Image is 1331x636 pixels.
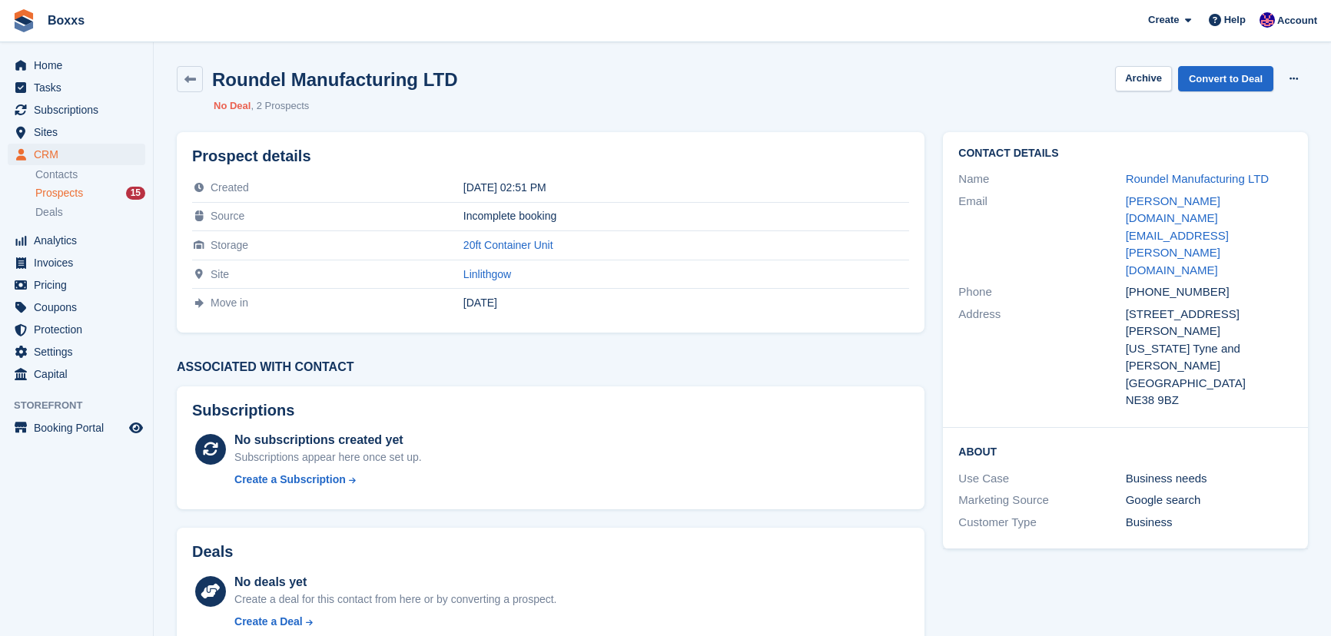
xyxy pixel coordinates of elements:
[34,55,126,76] span: Home
[211,239,248,251] span: Storage
[177,360,924,374] h3: Associated with contact
[234,573,556,591] div: No deals yet
[463,181,909,194] div: [DATE] 02:51 PM
[1178,66,1273,91] a: Convert to Deal
[192,543,233,561] h2: Deals
[211,268,229,280] span: Site
[234,431,422,449] div: No subscriptions created yet
[463,239,553,251] a: 20ft Container Unit
[12,9,35,32] img: stora-icon-8386f47178a22dfd0bd8f6a31ec36ba5ce8667c1dd55bd0f319d3a0aa187defe.svg
[1126,306,1293,340] div: [STREET_ADDRESS][PERSON_NAME]
[8,144,145,165] a: menu
[958,443,1293,459] h2: About
[958,283,1125,301] div: Phone
[8,274,145,296] a: menu
[958,306,1125,409] div: Address
[1148,12,1179,28] span: Create
[1126,514,1293,532] div: Business
[212,69,458,90] h2: Roundel Manufacturing LTD
[234,591,556,608] div: Create a deal for this contact from here or by converting a prospect.
[251,98,309,114] li: 2 Prospects
[1126,283,1293,301] div: [PHONE_NUMBER]
[211,210,244,222] span: Source
[192,147,909,165] h2: Prospect details
[234,614,556,630] a: Create a Deal
[8,230,145,251] a: menu
[41,8,91,33] a: Boxxs
[14,398,153,413] span: Storefront
[35,167,145,182] a: Contacts
[234,449,422,465] div: Subscriptions appear here once set up.
[234,472,422,488] a: Create a Subscription
[958,193,1125,280] div: Email
[1224,12,1246,28] span: Help
[34,296,126,318] span: Coupons
[8,121,145,143] a: menu
[8,341,145,363] a: menu
[958,171,1125,188] div: Name
[34,230,126,251] span: Analytics
[34,252,126,273] span: Invoices
[958,492,1125,509] div: Marketing Source
[35,186,83,200] span: Prospects
[8,252,145,273] a: menu
[463,210,909,222] div: Incomplete booking
[35,204,145,220] a: Deals
[34,341,126,363] span: Settings
[34,417,126,439] span: Booking Portal
[214,98,251,114] li: No Deal
[34,363,126,385] span: Capital
[958,514,1125,532] div: Customer Type
[1277,13,1317,28] span: Account
[1126,194,1229,277] a: [PERSON_NAME][DOMAIN_NAME][EMAIL_ADDRESS][PERSON_NAME][DOMAIN_NAME]
[34,99,126,121] span: Subscriptions
[8,319,145,340] a: menu
[34,319,126,340] span: Protection
[234,472,346,488] div: Create a Subscription
[34,274,126,296] span: Pricing
[1115,66,1172,91] button: Archive
[1126,492,1293,509] div: Google search
[127,419,145,437] a: Preview store
[211,181,249,194] span: Created
[126,187,145,200] div: 15
[8,363,145,385] a: menu
[34,77,126,98] span: Tasks
[958,147,1293,160] h2: Contact Details
[1126,172,1270,185] a: Roundel Manufacturing LTD
[1126,375,1293,393] div: [GEOGRAPHIC_DATA]
[35,185,145,201] a: Prospects 15
[34,121,126,143] span: Sites
[35,205,63,220] span: Deals
[1260,12,1275,28] img: Jamie Malcolm
[958,470,1125,488] div: Use Case
[8,417,145,439] a: menu
[34,144,126,165] span: CRM
[8,55,145,76] a: menu
[8,99,145,121] a: menu
[1126,392,1293,409] div: NE38 9BZ
[211,296,248,309] span: Move in
[8,296,145,318] a: menu
[234,614,303,630] div: Create a Deal
[463,268,511,280] a: Linlithgow
[8,77,145,98] a: menu
[463,296,909,309] div: [DATE]
[1126,340,1293,375] div: [US_STATE] Tyne and [PERSON_NAME]
[192,402,909,419] h2: Subscriptions
[1126,470,1293,488] div: Business needs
